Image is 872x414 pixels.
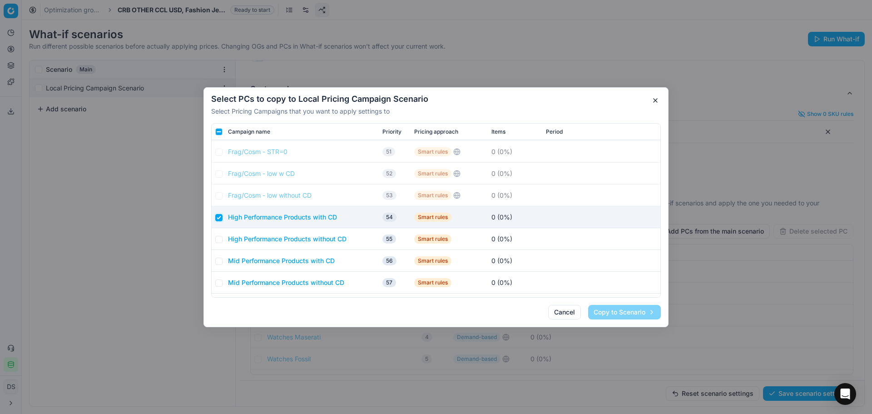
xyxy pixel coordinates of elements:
[491,128,505,135] span: Items
[382,128,401,135] span: Priority
[488,294,542,315] td: 0 (0%)
[228,147,287,156] span: Frag/Cosm - STR=0
[228,128,270,135] span: Campaign name
[228,278,344,287] button: Mid Performance Products without CD
[228,212,337,221] button: High Performance Products with CD
[382,147,395,156] span: 51
[228,234,347,243] button: High Performance Products without CD
[414,256,451,265] span: Smart rules
[488,272,542,294] td: 0 (0%)
[382,191,396,200] span: 53
[488,141,542,163] td: 0 (0%)
[548,305,581,319] button: Cancel
[414,147,451,156] span: Smart rules
[414,212,451,221] span: Smart rules
[488,163,542,185] td: 0 (0%)
[488,185,542,206] td: 0 (0%)
[228,169,295,178] span: Frag/Cosm - low w CD
[546,128,563,135] span: Period
[228,256,335,265] button: Mid Performance Products with CD
[211,95,661,103] h2: Select PCs to copy to Local Pricing Campaign Scenario
[228,190,312,200] span: Frag/Cosm - low without CD
[382,169,396,178] span: 52
[588,305,661,319] button: Copy to Scenario
[414,234,451,243] span: Smart rules
[414,169,451,178] span: Smart rules
[382,256,396,265] span: 56
[414,278,451,287] span: Smart rules
[382,234,396,244] span: 55
[382,213,396,222] span: 54
[488,250,542,272] td: 0 (0%)
[414,128,458,135] span: Pricing approach
[488,206,542,228] td: 0 (0%)
[382,278,396,287] span: 57
[414,190,451,200] span: Smart rules
[488,228,542,250] td: 0 (0%)
[211,107,661,116] p: Select Pricing Campaigns that you want to apply settings to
